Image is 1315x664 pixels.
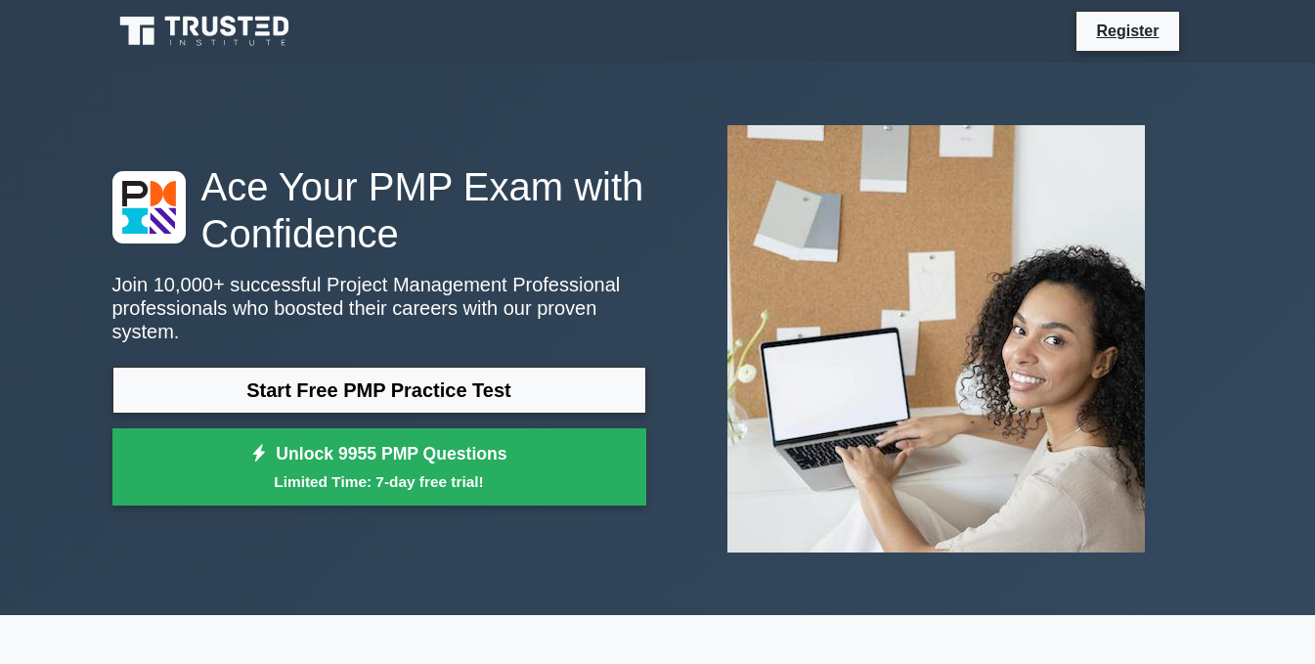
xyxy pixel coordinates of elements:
a: Register [1084,19,1170,43]
small: Limited Time: 7-day free trial! [137,470,622,493]
a: Start Free PMP Practice Test [112,367,646,414]
p: Join 10,000+ successful Project Management Professional professionals who boosted their careers w... [112,273,646,343]
a: Unlock 9955 PMP QuestionsLimited Time: 7-day free trial! [112,428,646,507]
h1: Ace Your PMP Exam with Confidence [112,163,646,257]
